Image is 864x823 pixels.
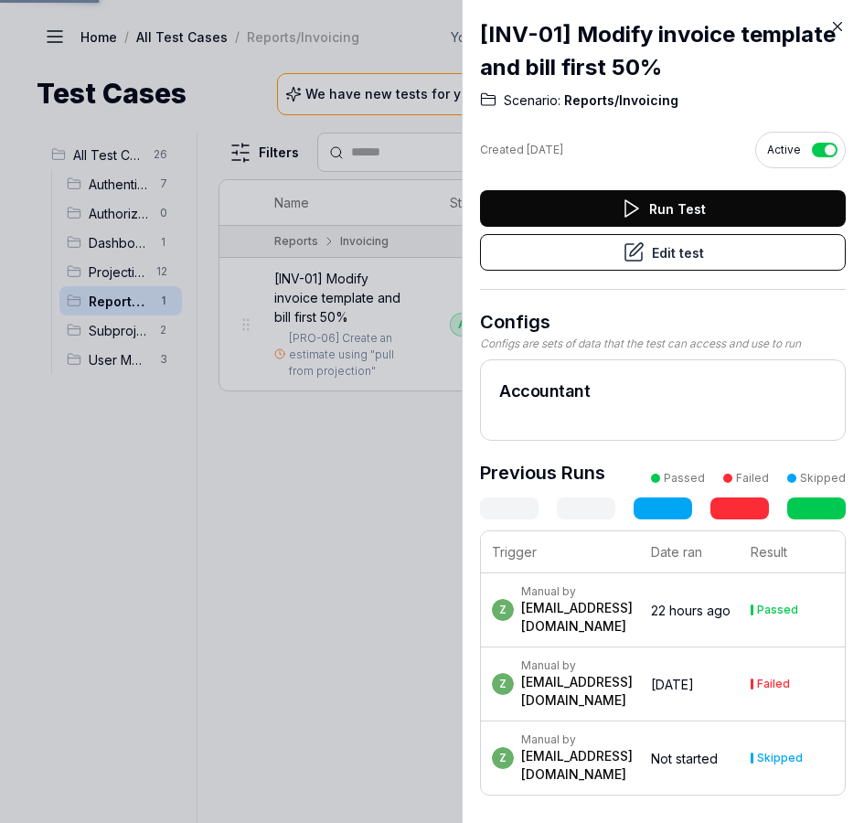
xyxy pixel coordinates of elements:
[640,531,740,573] th: Date ran
[521,673,633,710] div: [EMAIL_ADDRESS][DOMAIN_NAME]
[740,531,846,573] th: Result
[499,379,827,403] h2: Accountant
[521,732,633,747] div: Manual by
[757,604,798,615] div: Passed
[480,18,846,84] h2: [INV-01] Modify invoice template and bill first 50%
[480,190,846,227] button: Run Test
[640,721,740,795] td: Not started
[767,142,801,158] span: Active
[736,470,769,486] div: Failed
[521,658,633,673] div: Manual by
[480,308,846,336] h3: Configs
[480,336,846,352] div: Configs are sets of data that the test can access and use to run
[521,747,633,784] div: [EMAIL_ADDRESS][DOMAIN_NAME]
[800,470,846,486] div: Skipped
[492,599,514,621] span: z
[521,584,633,599] div: Manual by
[492,673,514,695] span: z
[492,747,514,769] span: z
[527,143,563,156] time: [DATE]
[757,679,790,689] div: Failed
[521,599,633,636] div: [EMAIL_ADDRESS][DOMAIN_NAME]
[481,531,640,573] th: Trigger
[651,603,731,618] time: 22 hours ago
[480,142,563,158] div: Created
[664,470,705,486] div: Passed
[480,234,846,271] button: Edit test
[480,459,605,486] h3: Previous Runs
[757,753,803,764] div: Skipped
[504,91,560,110] span: Scenario:
[560,91,678,110] span: Reports/Invoicing
[651,677,694,692] time: [DATE]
